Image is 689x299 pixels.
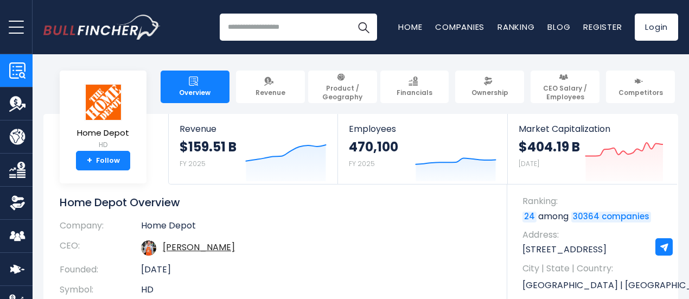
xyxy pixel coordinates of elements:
[547,21,570,33] a: Blog
[349,124,496,134] span: Employees
[531,71,599,103] a: CEO Salary / Employees
[497,21,534,33] a: Ranking
[180,138,237,155] strong: $159.51 B
[308,71,377,103] a: Product / Geography
[180,159,206,168] small: FY 2025
[60,236,141,260] th: CEO:
[606,71,675,103] a: Competitors
[618,88,663,97] span: Competitors
[141,220,491,236] td: Home Depot
[76,84,130,151] a: Home Depot HD
[435,21,484,33] a: Companies
[77,129,129,138] span: Home Depot
[519,124,666,134] span: Market Capitalization
[398,21,422,33] a: Home
[179,88,210,97] span: Overview
[180,124,327,134] span: Revenue
[60,260,141,280] th: Founded:
[163,241,235,253] a: ceo
[349,159,375,168] small: FY 2025
[141,260,491,280] td: [DATE]
[522,229,667,241] span: Address:
[522,263,667,275] span: City | State | Country:
[77,140,129,150] small: HD
[471,88,508,97] span: Ownership
[455,71,524,103] a: Ownership
[76,151,130,170] a: +Follow
[583,21,622,33] a: Register
[635,14,678,41] a: Login
[519,138,580,155] strong: $404.19 B
[161,71,229,103] a: Overview
[349,138,398,155] strong: 470,100
[380,71,449,103] a: Financials
[313,84,372,101] span: Product / Geography
[141,240,156,256] img: ted-decker.jpg
[256,88,285,97] span: Revenue
[522,211,667,222] p: among
[571,212,651,222] a: 30364 companies
[236,71,305,103] a: Revenue
[9,195,25,211] img: Ownership
[60,195,491,209] h1: Home Depot Overview
[397,88,432,97] span: Financials
[535,84,595,101] span: CEO Salary / Employees
[522,244,667,256] p: [STREET_ADDRESS]
[87,156,92,166] strong: +
[338,114,507,184] a: Employees 470,100 FY 2025
[60,220,141,236] th: Company:
[43,15,160,40] a: Go to homepage
[522,195,667,207] span: Ranking:
[43,15,161,40] img: Bullfincher logo
[508,114,677,184] a: Market Capitalization $404.19 B [DATE]
[350,14,377,41] button: Search
[522,277,667,294] p: [GEOGRAPHIC_DATA] | [GEOGRAPHIC_DATA] | US
[519,159,539,168] small: [DATE]
[169,114,337,184] a: Revenue $159.51 B FY 2025
[522,212,537,222] a: 24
